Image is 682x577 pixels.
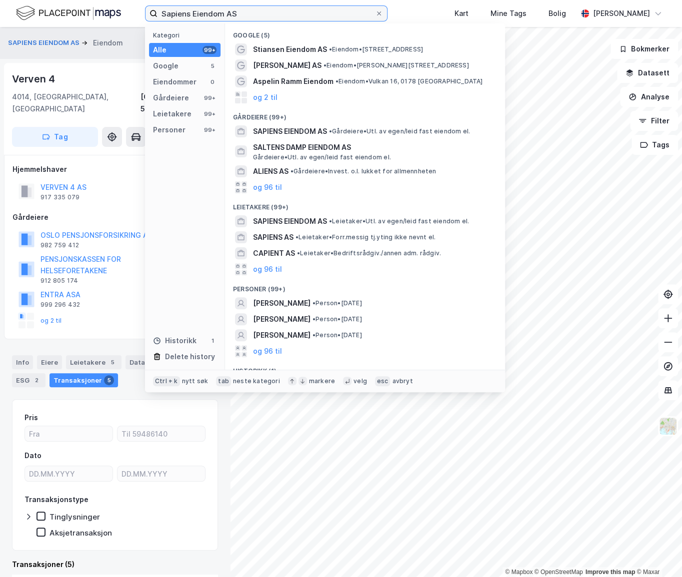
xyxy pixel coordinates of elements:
[153,335,196,347] div: Historikk
[25,426,112,441] input: Fra
[225,195,505,213] div: Leietakere (99+)
[225,359,505,377] div: Historikk (1)
[208,337,216,345] div: 1
[353,377,367,385] div: velg
[534,569,583,576] a: OpenStreetMap
[233,377,280,385] div: neste kategori
[93,37,123,49] div: Eiendom
[548,7,566,19] div: Bolig
[37,355,62,369] div: Eiere
[12,211,217,223] div: Gårdeiere
[309,377,335,385] div: markere
[140,91,218,115] div: [GEOGRAPHIC_DATA], 52/704
[329,217,332,225] span: •
[49,512,100,522] div: Tinglysninger
[375,376,390,386] div: esc
[12,559,218,571] div: Transaksjoner (5)
[312,315,315,323] span: •
[610,39,678,59] button: Bokmerker
[490,7,526,19] div: Mine Tags
[8,38,81,48] button: SAPIENS EIENDOM AS
[312,315,362,323] span: Person • [DATE]
[202,46,216,54] div: 99+
[329,217,469,225] span: Leietaker • Utl. av egen/leid fast eiendom el.
[290,167,293,175] span: •
[12,127,98,147] button: Tag
[153,31,220,39] div: Kategori
[593,7,650,19] div: [PERSON_NAME]
[392,377,412,385] div: avbryt
[182,377,208,385] div: nytt søk
[253,329,310,341] span: [PERSON_NAME]
[49,528,112,538] div: Aksjetransaksjon
[16,4,121,22] img: logo.f888ab2527a4732fd821a326f86c7f29.svg
[253,141,493,153] span: SALTENS DAMP EIENDOM AS
[297,249,441,257] span: Leietaker • Bedriftsrådgiv./annen adm. rådgiv.
[12,373,45,387] div: ESG
[153,124,185,136] div: Personer
[253,263,282,275] button: og 96 til
[323,61,326,69] span: •
[329,45,332,53] span: •
[104,375,114,385] div: 5
[12,71,56,87] div: Verven 4
[125,355,175,369] div: Datasett
[632,529,682,577] iframe: Chat Widget
[505,569,532,576] a: Mapbox
[24,412,38,424] div: Pris
[631,135,678,155] button: Tags
[208,62,216,70] div: 5
[658,417,677,436] img: Z
[12,355,33,369] div: Info
[312,331,362,339] span: Person • [DATE]
[107,357,117,367] div: 5
[153,60,178,72] div: Google
[253,247,295,259] span: CAPIENT AS
[253,125,327,137] span: SAPIENS EIENDOM AS
[157,6,375,21] input: Søk på adresse, matrikkel, gårdeiere, leietakere eller personer
[585,569,635,576] a: Improve this map
[253,59,321,71] span: [PERSON_NAME] AS
[117,426,205,441] input: Til 59486140
[165,351,215,363] div: Delete history
[208,78,216,86] div: 0
[253,297,310,309] span: [PERSON_NAME]
[153,76,196,88] div: Eiendommer
[216,376,231,386] div: tab
[617,63,678,83] button: Datasett
[312,299,315,307] span: •
[323,61,469,69] span: Eiendom • [PERSON_NAME][STREET_ADDRESS]
[66,355,121,369] div: Leietakere
[31,375,41,385] div: 2
[295,233,298,241] span: •
[253,75,333,87] span: Aspelin Ramm Eiendom
[117,466,205,481] input: DD.MM.YYYY
[329,127,332,135] span: •
[253,313,310,325] span: [PERSON_NAME]
[329,45,423,53] span: Eiendom • [STREET_ADDRESS]
[253,215,327,227] span: SAPIENS EIENDOM AS
[202,110,216,118] div: 99+
[12,163,217,175] div: Hjemmelshaver
[225,105,505,123] div: Gårdeiere (99+)
[312,299,362,307] span: Person • [DATE]
[12,91,140,115] div: 4014, [GEOGRAPHIC_DATA], [GEOGRAPHIC_DATA]
[25,466,112,481] input: DD.MM.YYYY
[153,44,166,56] div: Alle
[40,241,79,249] div: 982 759 412
[49,373,118,387] div: Transaksjoner
[620,87,678,107] button: Analyse
[335,77,338,85] span: •
[335,77,482,85] span: Eiendom • Vulkan 16, 0178 [GEOGRAPHIC_DATA]
[253,165,288,177] span: ALIENS AS
[290,167,436,175] span: Gårdeiere • Invest. o.l. lukket for allmennheten
[225,277,505,295] div: Personer (99+)
[202,94,216,102] div: 99+
[24,450,41,462] div: Dato
[153,108,191,120] div: Leietakere
[202,126,216,134] div: 99+
[312,331,315,339] span: •
[253,231,293,243] span: SAPIENS AS
[295,233,435,241] span: Leietaker • Forr.messig tj.yting ikke nevnt el.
